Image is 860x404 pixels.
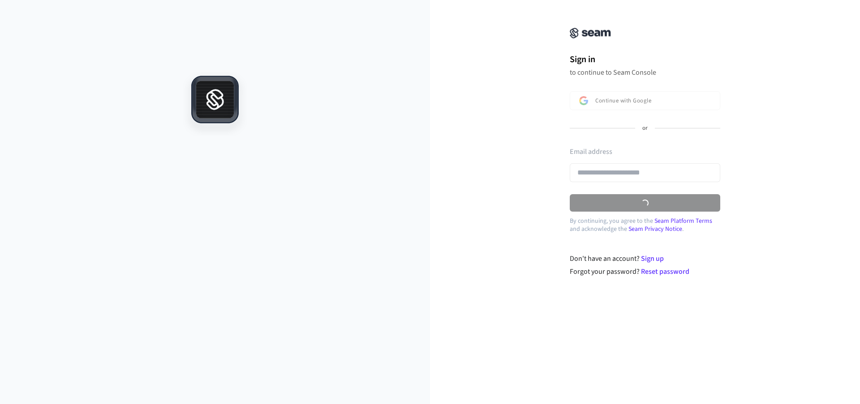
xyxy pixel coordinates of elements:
a: Sign up [641,254,664,264]
p: By continuing, you agree to the and acknowledge the . [570,217,720,233]
a: Seam Privacy Notice [628,225,682,234]
div: Forgot your password? [570,266,721,277]
h1: Sign in [570,53,720,66]
a: Seam Platform Terms [654,217,712,225]
p: to continue to Seam Console [570,68,720,77]
a: Reset password [641,267,689,276]
img: Seam Console [570,28,611,38]
div: Don't have an account? [570,253,721,264]
p: or [642,124,648,132]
